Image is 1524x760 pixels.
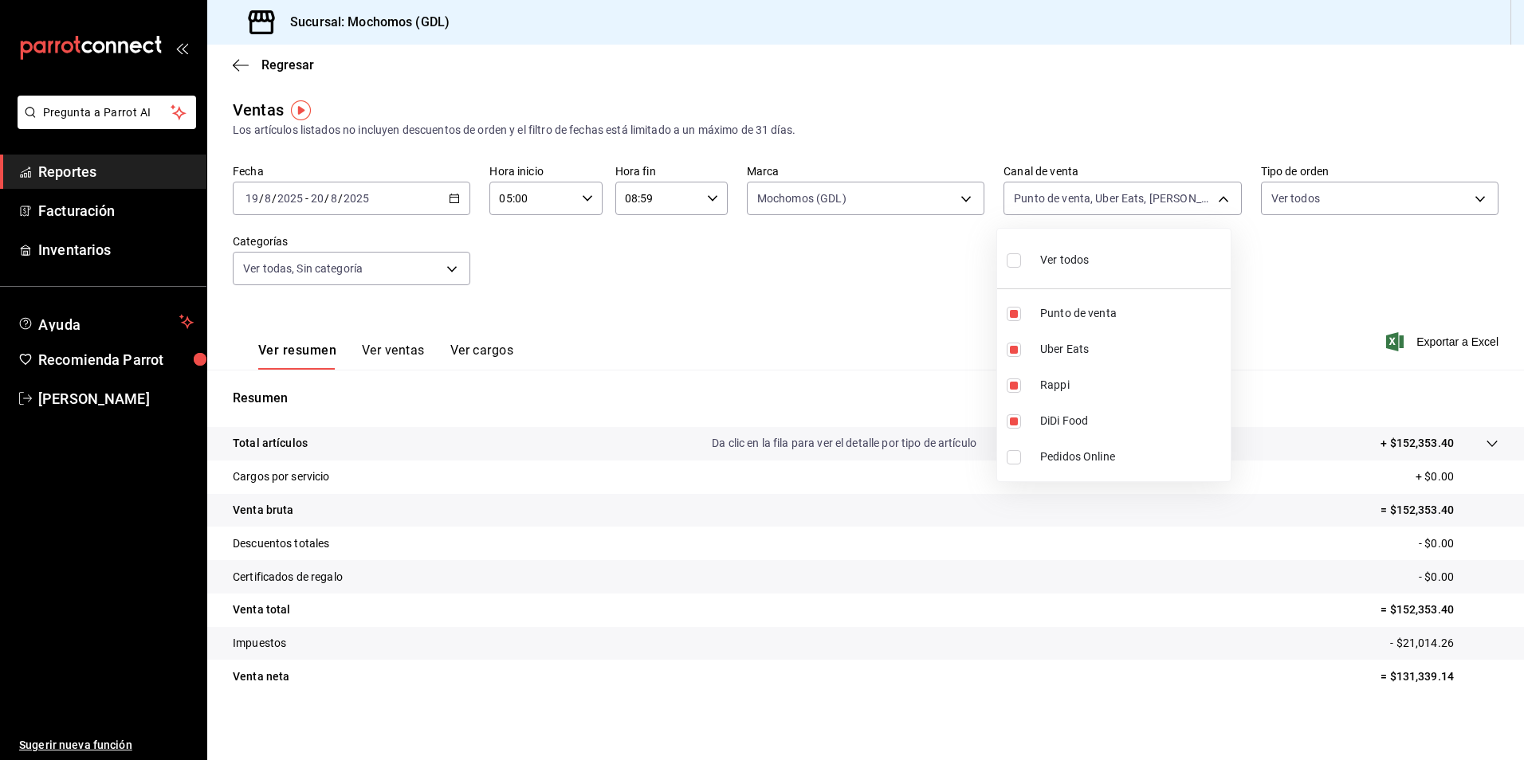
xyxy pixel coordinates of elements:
span: DiDi Food [1040,413,1224,429]
img: Tooltip marker [291,100,311,120]
span: Uber Eats [1040,341,1224,358]
span: Ver todos [1040,252,1089,268]
span: Punto de venta [1040,305,1224,322]
span: Pedidos Online [1040,449,1224,465]
span: Rappi [1040,377,1224,394]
